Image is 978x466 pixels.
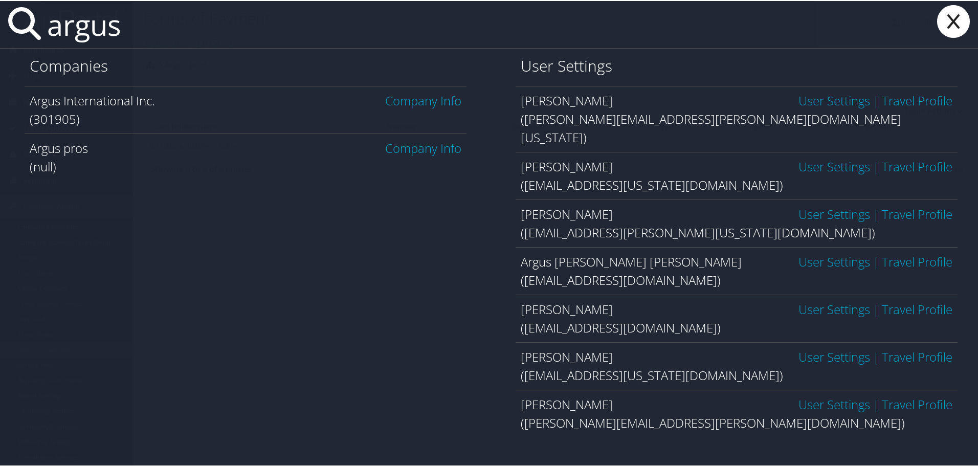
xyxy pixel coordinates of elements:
span: [PERSON_NAME] [521,300,613,317]
div: Argus pros [30,138,461,157]
a: Company Info [385,91,461,108]
div: (null) [30,157,461,175]
div: ([EMAIL_ADDRESS][US_STATE][DOMAIN_NAME]) [521,365,952,384]
a: View OBT Profile [882,252,952,269]
a: User Settings [798,395,870,412]
span: [PERSON_NAME] [521,395,613,412]
div: ([EMAIL_ADDRESS][DOMAIN_NAME]) [521,318,952,336]
a: View OBT Profile [882,205,952,221]
div: (301905) [30,109,461,127]
span: | [870,91,882,108]
span: [PERSON_NAME] [521,347,613,364]
a: User Settings [798,347,870,364]
a: User Settings [798,252,870,269]
a: User Settings [798,157,870,174]
a: View OBT Profile [882,395,952,412]
a: Company Info [385,139,461,156]
span: Argus International Inc. [30,91,155,108]
div: ([PERSON_NAME][EMAIL_ADDRESS][PERSON_NAME][DOMAIN_NAME]) [521,413,952,431]
a: User Settings [798,300,870,317]
div: ([EMAIL_ADDRESS][PERSON_NAME][US_STATE][DOMAIN_NAME]) [521,223,952,241]
span: | [870,300,882,317]
h1: Companies [30,54,461,76]
span: [PERSON_NAME] [521,205,613,221]
div: ([EMAIL_ADDRESS][US_STATE][DOMAIN_NAME]) [521,175,952,193]
a: User Settings [798,91,870,108]
a: View OBT Profile [882,347,952,364]
span: | [870,347,882,364]
span: [PERSON_NAME] [521,91,613,108]
div: ([PERSON_NAME][EMAIL_ADDRESS][PERSON_NAME][DOMAIN_NAME][US_STATE]) [521,109,952,146]
a: View OBT Profile [882,300,952,317]
span: [PERSON_NAME] [521,157,613,174]
div: ([EMAIL_ADDRESS][DOMAIN_NAME]) [521,270,952,289]
span: Argus [PERSON_NAME] [PERSON_NAME] [521,252,742,269]
span: | [870,205,882,221]
span: | [870,252,882,269]
span: | [870,157,882,174]
span: | [870,395,882,412]
a: View OBT Profile [882,91,952,108]
a: View OBT Profile [882,157,952,174]
h1: User Settings [521,54,952,76]
a: User Settings [798,205,870,221]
